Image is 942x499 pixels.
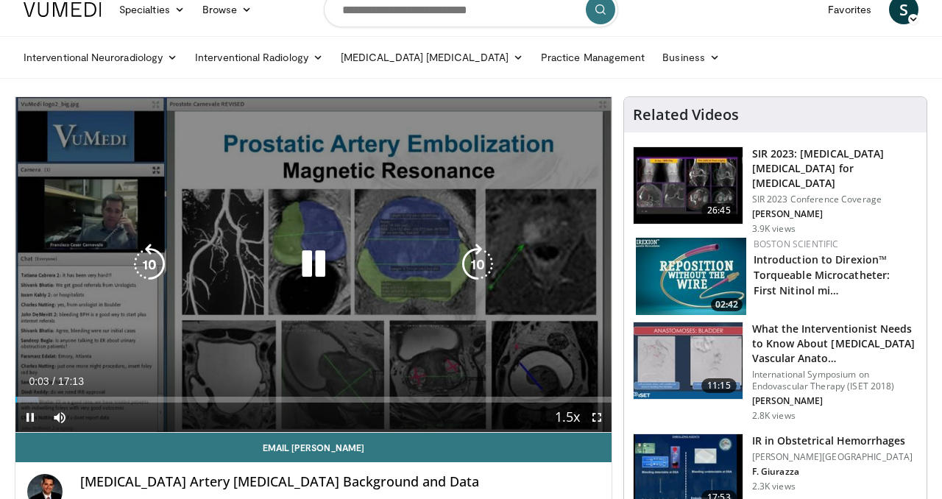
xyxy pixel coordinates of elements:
[754,252,890,297] a: Introduction to Direxion™ Torqueable Microcatheter: First Nitinol mi…
[634,147,743,224] img: be6b0377-cdfe-4f7b-8050-068257d09c09.150x105_q85_crop-smart_upscale.jpg
[634,322,743,399] img: 45fd5efb-1554-4152-b318-db22fed5cc06.150x105_q85_crop-smart_upscale.jpg
[80,474,600,490] h4: [MEDICAL_DATA] Artery [MEDICAL_DATA] Background and Data
[701,203,737,218] span: 26:45
[29,375,49,387] span: 0:03
[553,403,582,432] button: Playback Rate
[582,403,612,432] button: Fullscreen
[15,433,612,462] a: Email [PERSON_NAME]
[752,466,913,478] p: F. Giurazza
[636,238,746,315] img: 68365af2-ba04-4b8f-8023-a3a545384477.150x105_q85_crop-smart_upscale.jpg
[754,238,839,250] a: Boston Scientific
[636,238,746,315] a: 02:42
[633,146,918,235] a: 26:45 SIR 2023: [MEDICAL_DATA] [MEDICAL_DATA] for [MEDICAL_DATA] SIR 2023 Conference Coverage [PE...
[752,146,918,191] h3: SIR 2023: [MEDICAL_DATA] [MEDICAL_DATA] for [MEDICAL_DATA]
[701,378,737,393] span: 11:15
[752,322,918,366] h3: What the Interventionist Needs to Know About [MEDICAL_DATA] Vascular Anato…
[752,223,796,235] p: 3.9K views
[186,43,332,72] a: Interventional Radiology
[633,322,918,422] a: 11:15 What the Interventionist Needs to Know About [MEDICAL_DATA] Vascular Anato… International S...
[752,208,918,220] p: [PERSON_NAME]
[654,43,729,72] a: Business
[15,397,612,403] div: Progress Bar
[24,2,102,17] img: VuMedi Logo
[15,43,186,72] a: Interventional Neuroradiology
[15,403,45,432] button: Pause
[15,97,612,433] video-js: Video Player
[711,298,743,311] span: 02:42
[45,403,74,432] button: Mute
[752,369,918,392] p: International Symposium on Endovascular Therapy (ISET 2018)
[752,395,918,407] p: [PERSON_NAME]
[752,433,913,448] h3: IR in Obstetrical Hemorrhages
[752,194,918,205] p: SIR 2023 Conference Coverage
[633,106,739,124] h4: Related Videos
[752,451,913,463] p: [PERSON_NAME][GEOGRAPHIC_DATA]
[332,43,532,72] a: [MEDICAL_DATA] [MEDICAL_DATA]
[752,481,796,492] p: 2.3K views
[752,410,796,422] p: 2.8K views
[52,375,55,387] span: /
[58,375,84,387] span: 17:13
[532,43,654,72] a: Practice Management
